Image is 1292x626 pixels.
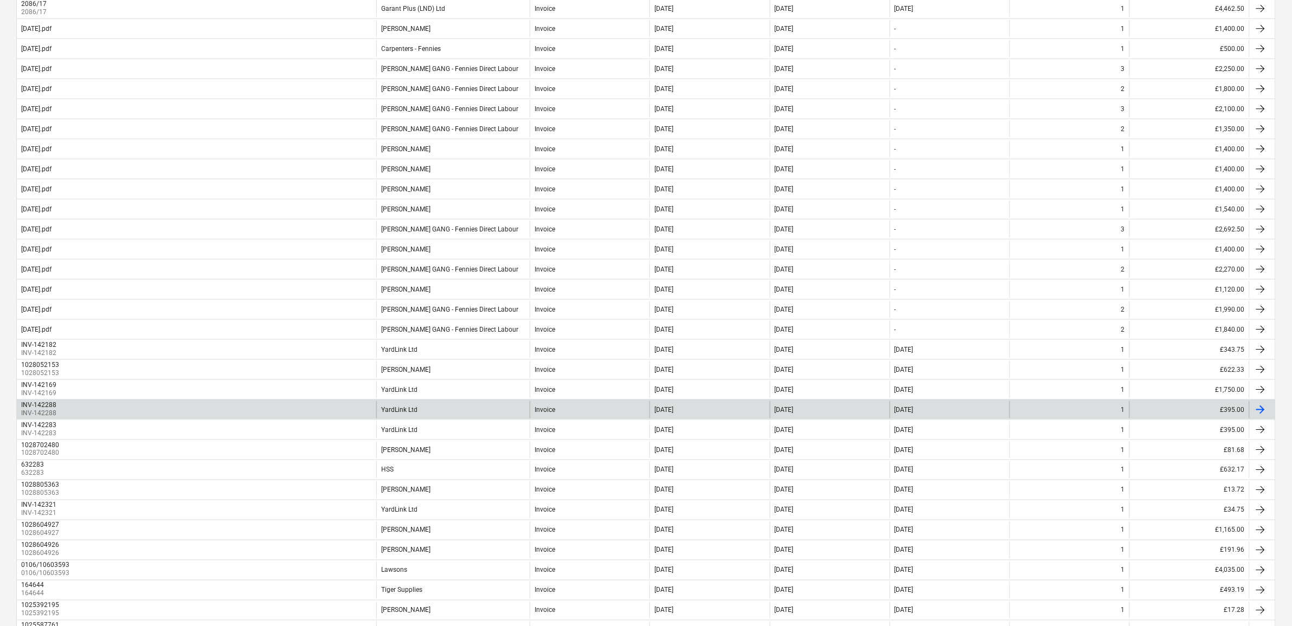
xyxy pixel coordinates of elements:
div: £81.68 [1129,441,1249,459]
div: Invoice [535,606,555,614]
p: INV-142283 [21,429,59,438]
div: - [895,45,896,53]
div: [PERSON_NAME] GANG - Fennies Direct Labour [381,105,518,113]
div: Invoice [535,246,555,253]
div: £622.33 [1129,361,1249,378]
div: [DATE] [775,386,794,393]
div: [DATE] [775,125,794,133]
div: YardLink Ltd [381,506,417,514]
div: £1,750.00 [1129,381,1249,398]
div: £632.17 [1129,461,1249,479]
div: 1 [1121,486,1125,494]
div: [DATE] [775,586,794,594]
div: £2,250.00 [1129,60,1249,78]
div: 3 [1121,225,1125,233]
div: [DATE].pdf [21,145,52,153]
div: 2 [1121,85,1125,93]
div: [DATE] [654,45,673,53]
div: [DATE] [654,586,673,594]
div: [DATE] [775,65,794,73]
div: [DATE] [654,526,673,534]
div: [DATE] [775,85,794,93]
div: 2 [1121,125,1125,133]
p: 1025392195 [21,609,61,618]
div: Invoice [535,386,555,393]
div: [DATE] [775,306,794,313]
div: [DATE] [775,165,794,173]
div: - [895,25,896,33]
div: [DATE] [895,5,914,12]
div: £17.28 [1129,602,1249,619]
div: INV-142321 [21,501,56,509]
div: Invoice [535,205,555,213]
p: 0106/10603593 [21,569,72,578]
div: [DATE] [654,185,673,193]
p: INV-142321 [21,509,59,518]
div: [DATE].pdf [21,205,52,213]
div: Invoice [535,586,555,594]
div: Invoice [535,306,555,313]
div: [PERSON_NAME] [381,205,430,213]
div: £1,990.00 [1129,301,1249,318]
div: [DATE] [775,246,794,253]
div: - [895,105,896,113]
div: - [895,246,896,253]
p: 1028604926 [21,549,61,558]
div: 1028702480 [21,441,59,449]
div: 1 [1121,466,1125,474]
div: [DATE].pdf [21,65,52,73]
div: [DATE] [654,145,673,153]
div: INV-142169 [21,381,56,389]
div: £1,400.00 [1129,241,1249,258]
div: 1028604926 [21,541,59,549]
div: [PERSON_NAME] [381,165,430,173]
div: Invoice [535,486,555,494]
div: [DATE] [895,426,914,434]
div: YardLink Ltd [381,346,417,353]
div: [DATE] [654,205,673,213]
div: [DATE] [654,506,673,514]
div: [DATE] [654,466,673,474]
div: [DATE] [654,65,673,73]
div: 2 [1121,306,1125,313]
div: [DATE] [775,486,794,494]
div: Invoice [535,266,555,273]
div: Invoice [535,185,555,193]
div: [DATE] [895,586,914,594]
div: Invoice [535,446,555,454]
div: - [895,306,896,313]
div: 1 [1121,246,1125,253]
div: 1 [1121,446,1125,454]
div: £34.75 [1129,501,1249,519]
div: [DATE].pdf [21,85,52,93]
div: [PERSON_NAME] GANG - Fennies Direct Labour [381,306,518,313]
div: [DATE] [654,286,673,293]
div: [PERSON_NAME] [381,185,430,193]
div: [DATE] [775,185,794,193]
div: Invoice [535,326,555,333]
div: [PERSON_NAME] [381,486,430,494]
div: - [895,85,896,93]
div: [DATE] [895,486,914,494]
div: [DATE] [775,225,794,233]
div: [DATE] [654,366,673,373]
div: [DATE] [775,506,794,514]
div: [PERSON_NAME] [381,606,430,614]
div: Invoice [535,45,555,53]
div: 1025392195 [21,602,59,609]
div: [DATE] [654,266,673,273]
div: - [895,165,896,173]
div: Invoice [535,145,555,153]
div: [DATE] [654,246,673,253]
div: HSS [381,466,394,474]
div: Garant Plus (LND) Ltd [381,5,445,12]
p: 1028052153 [21,369,61,378]
div: £2,270.00 [1129,261,1249,278]
div: Invoice [535,466,555,474]
div: - [895,266,896,273]
div: [DATE] [775,566,794,574]
div: YardLink Ltd [381,426,417,434]
div: [PERSON_NAME] GANG - Fennies Direct Labour [381,65,518,73]
div: YardLink Ltd [381,406,417,414]
div: Invoice [535,165,555,173]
